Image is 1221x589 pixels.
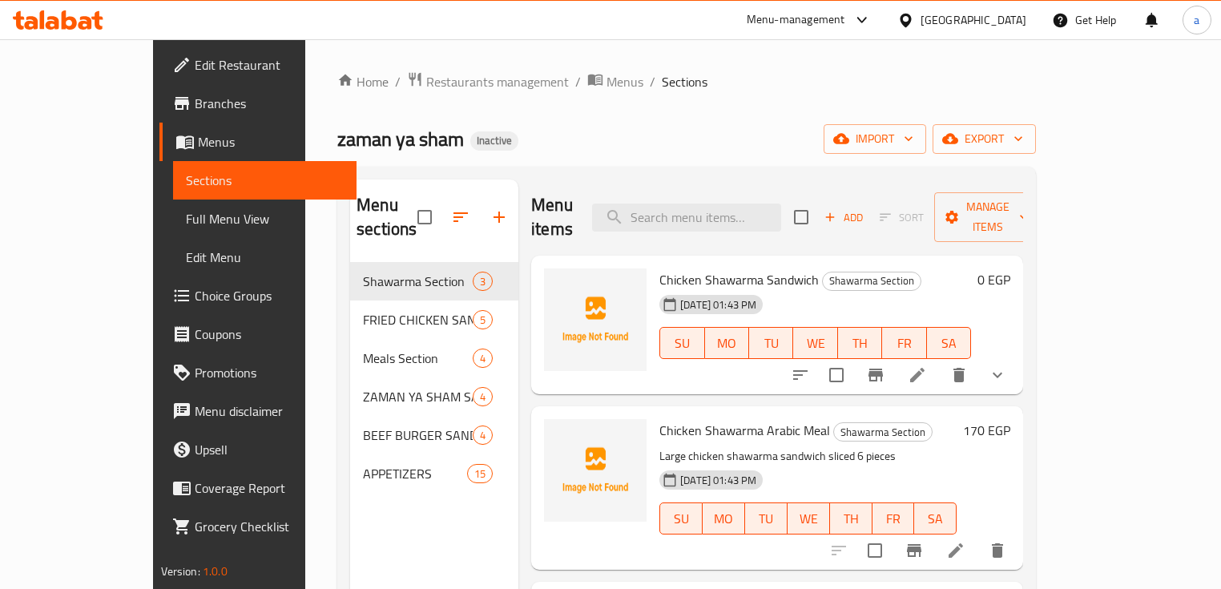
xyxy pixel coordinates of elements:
[350,339,518,377] div: Meals Section4
[659,327,704,359] button: SU
[350,262,518,301] div: Shawarma Section3
[441,198,480,236] span: Sort sections
[858,534,892,567] span: Select to update
[473,389,492,405] span: 4
[818,205,869,230] span: Add item
[159,46,357,84] a: Edit Restaurant
[173,238,357,276] a: Edit Menu
[659,268,819,292] span: Chicken Shawarma Sandwich
[824,124,926,154] button: import
[159,469,357,507] a: Coverage Report
[834,423,932,442] span: Shawarma Section
[756,332,787,355] span: TU
[159,84,357,123] a: Branches
[159,507,357,546] a: Grocery Checklist
[467,464,493,483] div: items
[908,365,927,385] a: Edit menu item
[934,192,1042,242] button: Manage items
[844,332,876,355] span: TH
[473,310,493,329] div: items
[822,272,921,291] div: Shawarma Section
[195,55,345,75] span: Edit Restaurant
[709,507,739,531] span: MO
[788,502,830,535] button: WE
[473,272,493,291] div: items
[747,10,845,30] div: Menu-management
[703,502,745,535] button: MO
[752,507,781,531] span: TU
[473,349,493,368] div: items
[794,507,824,531] span: WE
[337,72,389,91] a: Home
[988,365,1007,385] svg: Show Choices
[820,358,853,392] span: Select to update
[940,356,978,394] button: delete
[195,325,345,344] span: Coupons
[159,315,357,353] a: Coupons
[659,446,957,466] p: Large chicken shawarma sandwich sliced 6 pieces
[159,353,357,392] a: Promotions
[921,507,950,531] span: SA
[833,422,933,442] div: Shawarma Section
[872,502,915,535] button: FR
[882,327,926,359] button: FR
[933,332,965,355] span: SA
[473,387,493,406] div: items
[159,123,357,161] a: Menus
[921,11,1026,29] div: [GEOGRAPHIC_DATA]
[161,561,200,582] span: Version:
[587,71,643,92] a: Menus
[836,129,913,149] span: import
[667,332,698,355] span: SU
[659,502,703,535] button: SU
[470,134,518,147] span: Inactive
[407,71,569,92] a: Restaurants management
[159,276,357,315] a: Choice Groups
[544,268,647,371] img: Chicken Shawarma Sandwich
[978,531,1017,570] button: delete
[363,426,473,445] span: BEEF BURGER SANDWICH
[186,171,345,190] span: Sections
[363,349,473,368] span: Meals Section
[363,464,467,483] span: APPETIZERS
[159,430,357,469] a: Upsell
[800,332,831,355] span: WE
[838,327,882,359] button: TH
[468,466,492,482] span: 15
[662,72,707,91] span: Sections
[173,161,357,200] a: Sections
[195,286,345,305] span: Choice Groups
[426,72,569,91] span: Restaurants management
[350,416,518,454] div: BEEF BURGER SANDWICH4
[836,507,866,531] span: TH
[914,502,957,535] button: SA
[363,387,473,406] span: ZAMAN YA SHAM SANDWICHS
[606,72,643,91] span: Menus
[674,473,763,488] span: [DATE] 01:43 PM
[830,502,872,535] button: TH
[784,200,818,234] span: Select section
[793,327,837,359] button: WE
[705,327,749,359] button: MO
[889,332,920,355] span: FR
[173,200,357,238] a: Full Menu View
[470,131,518,151] div: Inactive
[473,274,492,289] span: 3
[186,248,345,267] span: Edit Menu
[978,356,1017,394] button: show more
[674,297,763,313] span: [DATE] 01:43 PM
[822,208,865,227] span: Add
[575,72,581,91] li: /
[856,356,895,394] button: Branch-specific-item
[350,301,518,339] div: FRIED CHICKEN SANDWICH5
[711,332,743,355] span: MO
[947,197,1029,237] span: Manage items
[357,193,417,241] h2: Menu sections
[473,428,492,443] span: 4
[745,502,788,535] button: TU
[363,310,473,329] span: FRIED CHICKEN SANDWICH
